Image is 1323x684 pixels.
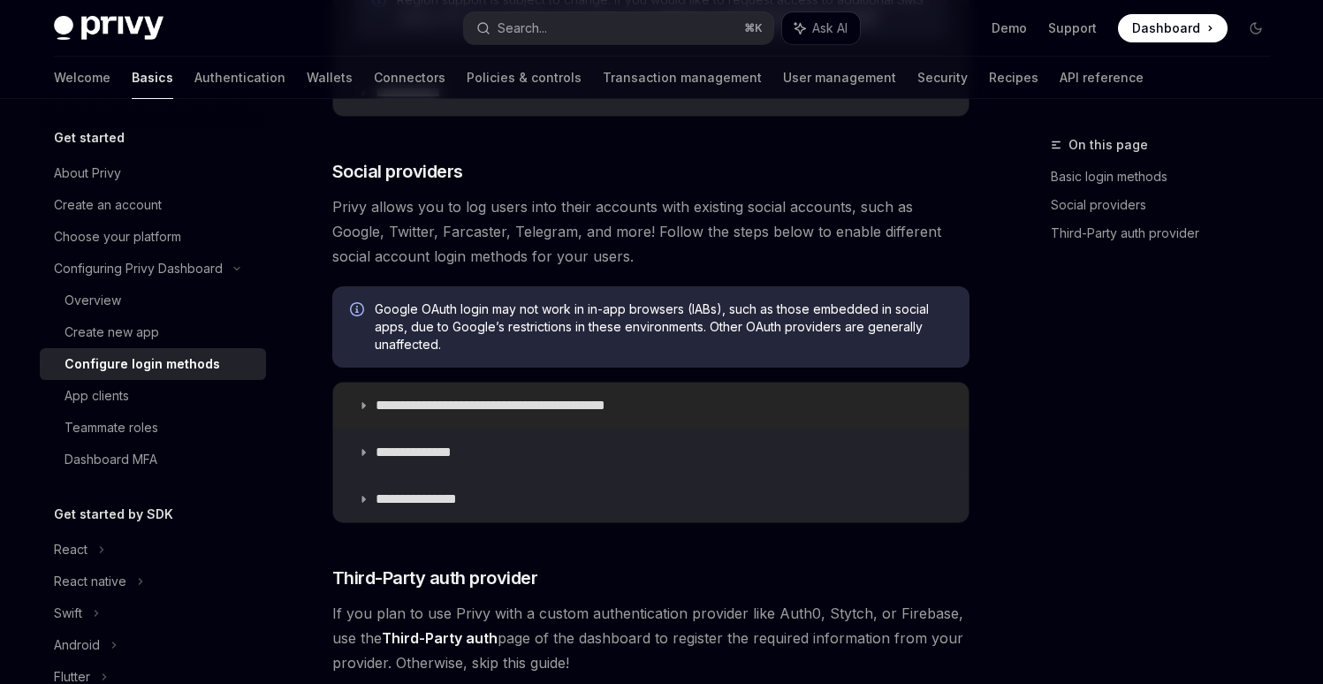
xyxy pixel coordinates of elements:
div: Configure login methods [65,353,220,375]
a: Wallets [307,57,353,99]
a: Choose your platform [40,221,266,253]
strong: Third-Party auth [382,629,498,647]
div: Overview [65,290,121,311]
h5: Get started [54,127,125,148]
a: App clients [40,380,266,412]
div: Configuring Privy Dashboard [54,258,223,279]
h5: Get started by SDK [54,504,173,525]
a: Create an account [40,189,266,221]
a: Connectors [374,57,445,99]
button: Toggle dark mode [1242,14,1270,42]
a: Security [917,57,968,99]
div: Create an account [54,194,162,216]
div: React [54,539,87,560]
a: Welcome [54,57,110,99]
a: Demo [992,19,1027,37]
a: Support [1048,19,1097,37]
span: Third-Party auth provider [332,566,538,590]
span: Google OAuth login may not work in in-app browsers (IABs), such as those embedded in social apps,... [375,300,952,353]
div: Dashboard MFA [65,449,157,470]
span: ⌘ K [744,21,763,35]
a: Configure login methods [40,348,266,380]
div: Swift [54,603,82,624]
div: Search... [498,18,547,39]
a: About Privy [40,157,266,189]
a: Transaction management [603,57,762,99]
div: About Privy [54,163,121,184]
a: User management [783,57,896,99]
a: Policies & controls [467,57,582,99]
a: Basic login methods [1051,163,1284,191]
div: Android [54,635,100,656]
span: Dashboard [1132,19,1200,37]
span: Privy allows you to log users into their accounts with existing social accounts, such as Google, ... [332,194,969,269]
a: Authentication [194,57,285,99]
button: Ask AI [782,12,860,44]
a: Overview [40,285,266,316]
span: On this page [1068,134,1148,156]
div: Choose your platform [54,226,181,247]
a: Create new app [40,316,266,348]
img: dark logo [54,16,163,41]
a: Third-Party auth provider [1051,219,1284,247]
button: Search...⌘K [464,12,773,44]
div: App clients [65,385,129,407]
span: If you plan to use Privy with a custom authentication provider like Auth0, Stytch, or Firebase, u... [332,601,969,675]
span: Ask AI [812,19,848,37]
div: Teammate roles [65,417,158,438]
a: Teammate roles [40,412,266,444]
svg: Info [350,302,368,320]
div: Create new app [65,322,159,343]
div: React native [54,571,126,592]
span: Social providers [332,159,463,184]
a: Dashboard MFA [40,444,266,475]
a: Basics [132,57,173,99]
a: API reference [1060,57,1144,99]
a: Social providers [1051,191,1284,219]
a: Dashboard [1118,14,1228,42]
a: Recipes [989,57,1038,99]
